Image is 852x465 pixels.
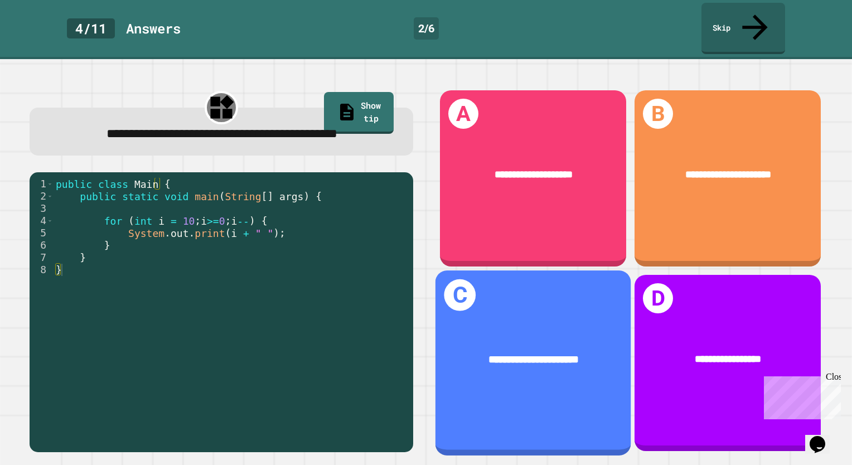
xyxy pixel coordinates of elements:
div: Chat with us now!Close [4,4,77,71]
div: 7 [30,251,54,264]
h1: C [444,279,476,311]
div: 2 / 6 [414,17,439,40]
h1: A [448,99,478,129]
h1: B [643,99,673,129]
span: Toggle code folding, rows 4 through 6 [47,215,53,227]
div: 4 [30,215,54,227]
a: Skip [701,3,785,54]
div: 3 [30,202,54,215]
iframe: chat widget [805,420,841,454]
a: Show tip [324,92,394,133]
div: 4 / 11 [67,18,115,38]
div: 6 [30,239,54,251]
div: 5 [30,227,54,239]
div: 2 [30,190,54,202]
div: Answer s [126,18,181,38]
iframe: chat widget [759,372,841,419]
span: Toggle code folding, rows 2 through 7 [47,190,53,202]
div: 1 [30,178,54,190]
span: Toggle code folding, rows 1 through 8 [47,178,53,190]
h1: D [643,283,673,313]
div: 8 [30,264,54,276]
